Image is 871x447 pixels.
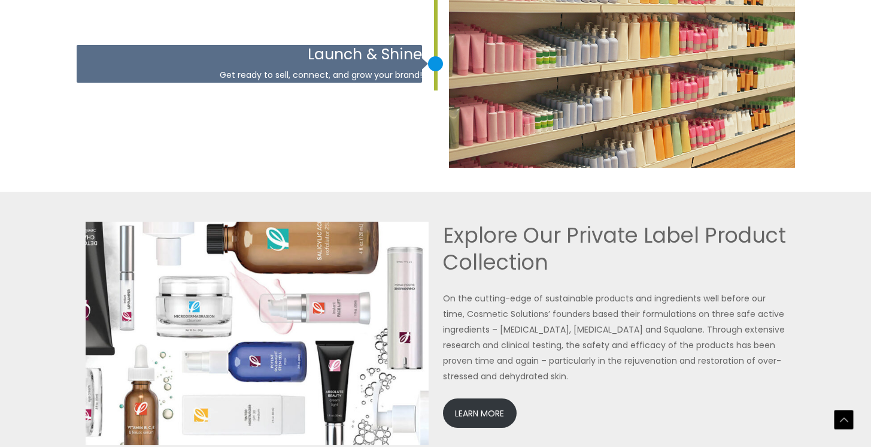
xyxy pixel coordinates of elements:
a: LEARN MORE [443,398,517,428]
img: Private Label Product Collection Image featuring an assortment of products [86,222,429,445]
h3: Launch & Shine [77,45,423,65]
p: On the cutting-edge of sustainable products and ingredients well before our time, Cosmetic Soluti... [443,291,786,384]
h2: Explore Our Private Label Product Collection [443,222,786,276]
p: Get ready to sell, connect, and grow your brand! [77,67,423,83]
